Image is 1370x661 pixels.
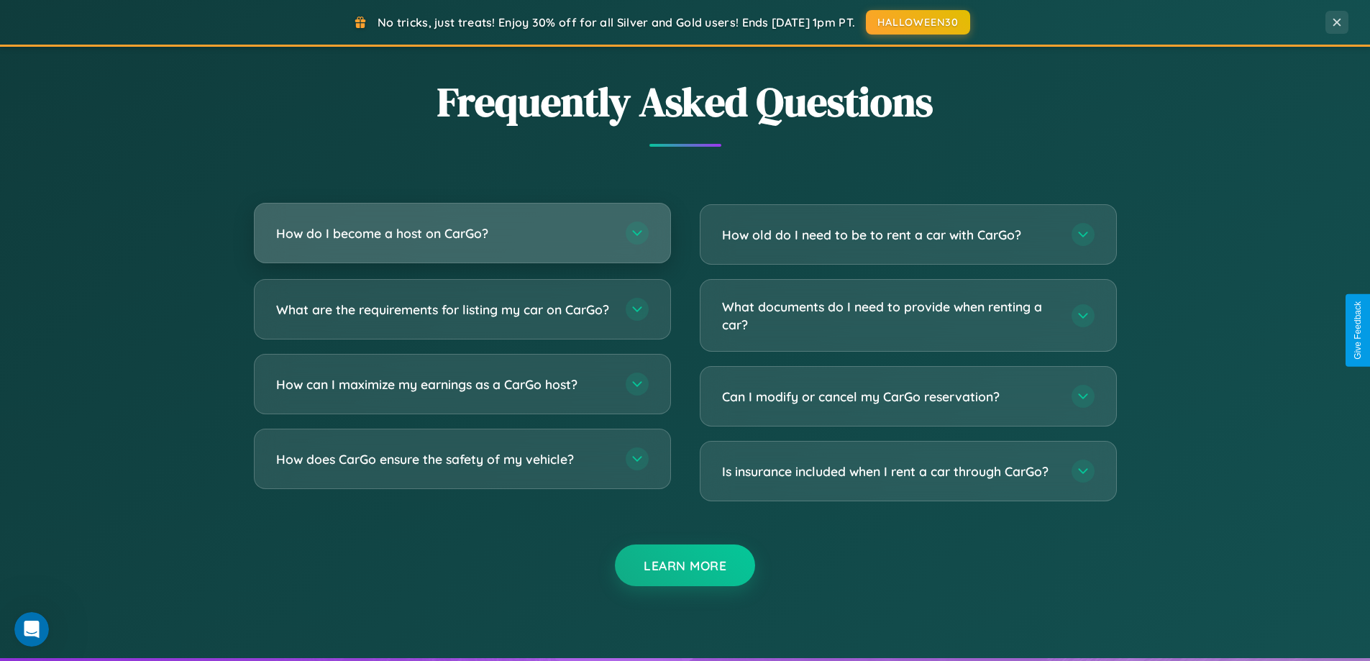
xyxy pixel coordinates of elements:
div: Give Feedback [1353,301,1363,360]
h3: What are the requirements for listing my car on CarGo? [276,301,611,319]
button: HALLOWEEN30 [866,10,970,35]
span: No tricks, just treats! Enjoy 30% off for all Silver and Gold users! Ends [DATE] 1pm PT. [378,15,855,29]
h3: How old do I need to be to rent a car with CarGo? [722,226,1057,244]
h3: Is insurance included when I rent a car through CarGo? [722,462,1057,480]
button: Learn More [615,544,755,586]
h3: How do I become a host on CarGo? [276,224,611,242]
iframe: Intercom live chat [14,612,49,647]
h3: How does CarGo ensure the safety of my vehicle? [276,450,611,468]
h3: What documents do I need to provide when renting a car? [722,298,1057,333]
h3: Can I modify or cancel my CarGo reservation? [722,388,1057,406]
h2: Frequently Asked Questions [254,74,1117,129]
h3: How can I maximize my earnings as a CarGo host? [276,375,611,393]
